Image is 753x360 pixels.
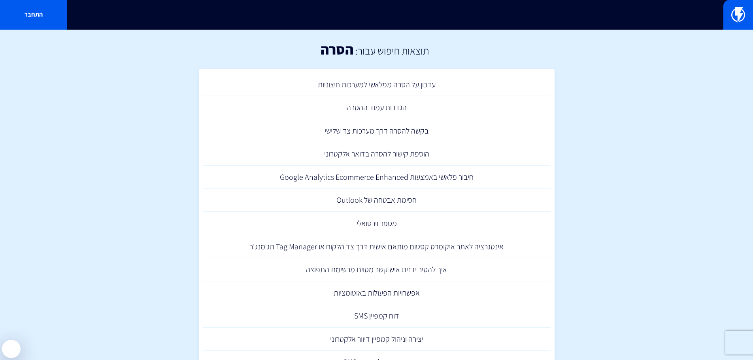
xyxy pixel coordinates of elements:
[203,142,551,166] a: הוספת קישור להסרה בדואר אלקטרוני
[203,304,551,328] a: דוח קמפיין SMS
[203,119,551,143] a: בקשה להסרה דרך מערכות צד שלישי
[203,96,551,119] a: הגדרות עמוד ההסרה
[203,166,551,189] a: חיבור פלאשי באמצעות Google Analytics Ecommerce Enhanced
[203,235,551,258] a: אינטגרציה לאתר איקומרס קסטום מותאם אישית דרך צד הלקוח או Tag Manager תג מנג'ר
[203,73,551,96] a: עדכון על הסרה מפלאשי למערכות חיצוניות
[203,258,551,281] a: איך להסיר ידנית איש קשר מסוים מרשימת התפוצה
[203,212,551,235] a: מספר וירטואלי
[203,281,551,305] a: אפשרויות הפעולות באוטומציות
[203,188,551,212] a: חסימת אבטחה של Outlook
[321,41,353,57] h1: הסרה
[353,45,429,57] h2: תוצאות חיפוש עבור:
[203,328,551,351] a: יצירה וניהול קמפיין דיוור אלקטרוני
